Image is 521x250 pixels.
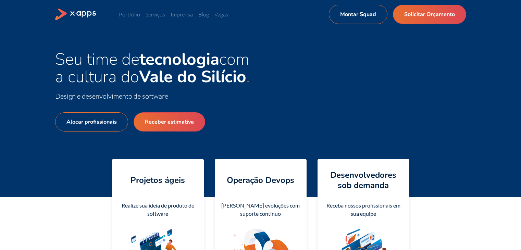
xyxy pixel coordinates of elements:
a: Serviços [146,11,165,18]
a: Solicitar Orçamento [393,5,466,24]
h4: Projetos ágeis [131,175,185,185]
div: Realize sua ideia de produto de software [117,201,198,218]
h4: Desenvolvedores sob demanda [323,170,404,190]
strong: tecnologia [139,48,219,71]
a: Montar Squad [329,5,387,24]
a: Portfólio [119,11,140,18]
span: Seu time de com a cultura do [55,48,249,88]
strong: Vale do Silício [139,65,246,88]
a: Vagas [214,11,228,18]
a: Imprensa [171,11,193,18]
div: Receba nossos profissionais em sua equipe [323,201,404,218]
a: Alocar profissionais [55,112,128,132]
a: Blog [198,11,209,18]
a: Receber estimativa [134,112,205,132]
span: Design e desenvolvimento de software [55,92,168,100]
div: [PERSON_NAME] evoluções com suporte contínuo [220,201,301,218]
h4: Operação Devops [227,175,294,185]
